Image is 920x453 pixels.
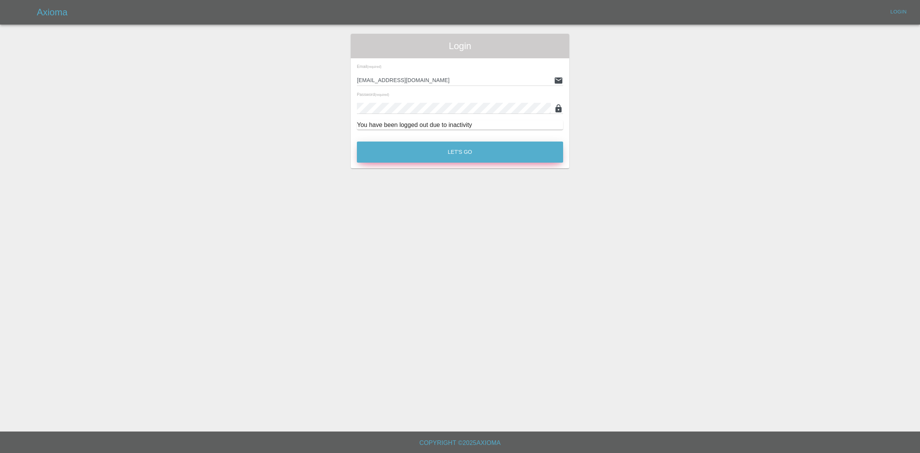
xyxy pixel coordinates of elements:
h5: Axioma [37,6,67,18]
span: Login [357,40,563,52]
small: (required) [367,65,381,69]
div: You have been logged out due to inactivity [357,120,563,130]
small: (required) [375,93,389,97]
span: Password [357,92,389,97]
button: Let's Go [357,142,563,163]
a: Login [886,6,911,18]
span: Email [357,64,381,69]
h6: Copyright © 2025 Axioma [6,438,914,448]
